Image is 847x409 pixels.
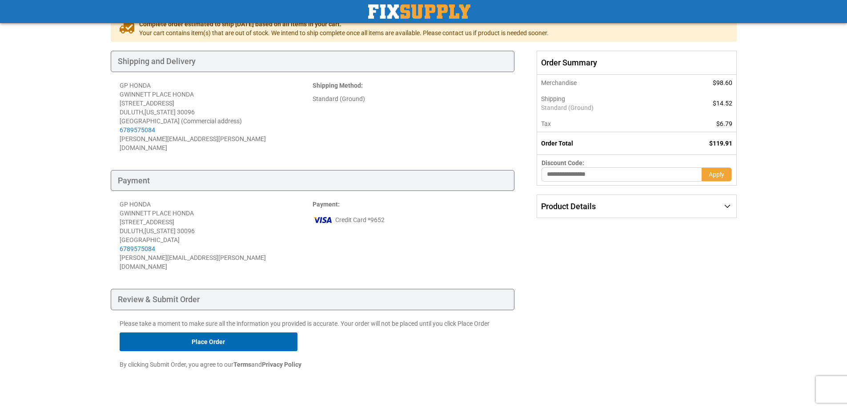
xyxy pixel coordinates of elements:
[111,170,515,191] div: Payment
[120,135,266,151] span: [PERSON_NAME][EMAIL_ADDRESS][PERSON_NAME][DOMAIN_NAME]
[120,245,155,252] a: 6789575084
[111,289,515,310] div: Review & Submit Order
[120,332,297,351] button: Place Order
[120,319,506,328] p: Please take a moment to make sure all the information you provided is accurate. Your order will n...
[120,126,155,134] a: 6789575084
[313,201,338,208] span: Payment
[313,213,506,227] div: Credit Card *9652
[313,94,506,103] div: Standard (Ground)
[542,159,584,166] span: Discount Code:
[139,28,549,37] span: Your cart contains item(s) that are out of stock. We intend to ship complete once all items are a...
[702,167,732,182] button: Apply
[537,116,668,132] th: Tax
[262,361,301,368] strong: Privacy Policy
[537,51,736,75] span: Order Summary
[120,254,266,270] span: [PERSON_NAME][EMAIL_ADDRESS][PERSON_NAME][DOMAIN_NAME]
[313,201,340,208] strong: :
[313,213,333,227] img: vi.png
[537,75,668,91] th: Merchandise
[541,140,573,147] strong: Order Total
[709,171,724,178] span: Apply
[541,202,596,211] span: Product Details
[713,79,732,86] span: $98.60
[709,140,732,147] span: $119.91
[716,120,732,127] span: $6.79
[145,227,176,235] span: [US_STATE]
[120,360,506,369] p: By clicking Submit Order, you agree to our and
[368,4,470,19] img: Fix Industrial Supply
[713,100,732,107] span: $14.52
[541,103,663,112] span: Standard (Ground)
[313,82,363,89] strong: :
[368,4,470,19] a: store logo
[233,361,251,368] strong: Terms
[313,82,361,89] span: Shipping Method
[120,81,313,152] address: GP HONDA GWINNETT PLACE HONDA [STREET_ADDRESS] DULUTH , 30096 [GEOGRAPHIC_DATA] (Commercial address)
[145,109,176,116] span: [US_STATE]
[139,20,549,28] span: Complete order estimated to ship [DATE] based on all items in your cart.
[111,51,515,72] div: Shipping and Delivery
[120,200,313,253] div: GP HONDA GWINNETT PLACE HONDA [STREET_ADDRESS] DULUTH , 30096 [GEOGRAPHIC_DATA]
[541,95,565,102] span: Shipping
